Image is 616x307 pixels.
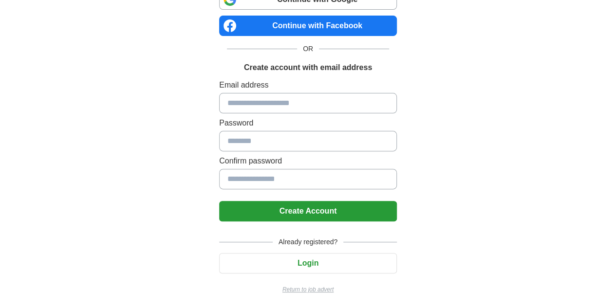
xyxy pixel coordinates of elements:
[297,44,319,54] span: OR
[219,259,397,267] a: Login
[219,285,397,294] a: Return to job advert
[273,237,343,247] span: Already registered?
[219,253,397,273] button: Login
[219,201,397,221] button: Create Account
[219,79,397,91] label: Email address
[219,117,397,129] label: Password
[219,155,397,167] label: Confirm password
[244,62,372,73] h1: Create account with email address
[219,16,397,36] a: Continue with Facebook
